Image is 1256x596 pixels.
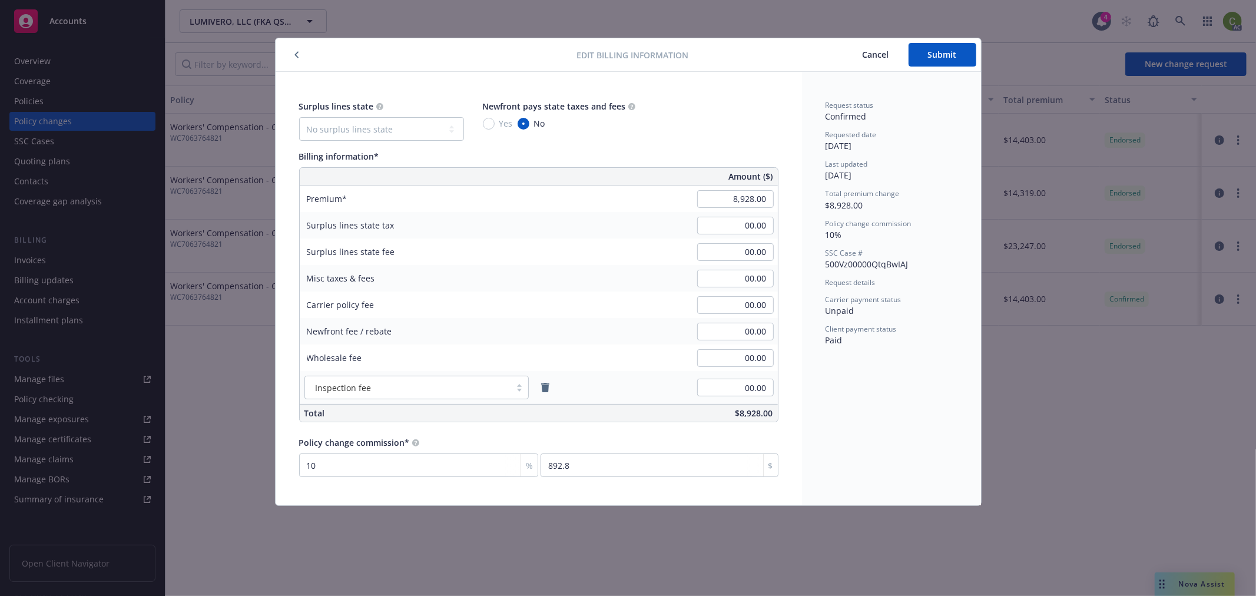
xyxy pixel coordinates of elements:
[826,140,852,151] span: [DATE]
[735,408,773,419] span: $8,928.00
[909,43,976,67] button: Submit
[307,352,362,363] span: Wholesale fee
[534,117,545,130] span: No
[299,101,374,112] span: Surplus lines state
[577,49,689,61] span: Edit billing information
[826,130,877,140] span: Requested date
[826,159,868,169] span: Last updated
[697,379,774,396] input: 0.00
[307,246,395,257] span: Surplus lines state fee
[928,49,957,60] span: Submit
[483,118,495,130] input: Yes
[826,218,912,229] span: Policy change commission
[307,193,347,204] span: Premium
[697,270,774,287] input: 0.00
[299,151,379,162] span: Billing information*
[826,170,852,181] span: [DATE]
[729,170,773,183] span: Amount ($)
[307,299,375,310] span: Carrier policy fee
[307,273,375,284] span: Misc taxes & fees
[316,382,372,394] span: Inspection fee
[826,259,909,270] span: 500Vz00000QtqBwIAJ
[697,217,774,234] input: 0.00
[538,380,552,395] a: remove
[863,49,889,60] span: Cancel
[826,111,867,122] span: Confirmed
[483,101,626,112] span: Newfront pays state taxes and fees
[697,296,774,314] input: 0.00
[826,277,876,287] span: Request details
[768,459,773,472] span: $
[304,408,325,419] span: Total
[518,118,529,130] input: No
[697,349,774,367] input: 0.00
[826,229,842,240] span: 10%
[299,437,410,448] span: Policy change commission*
[307,326,392,337] span: Newfront fee / rebate
[697,190,774,208] input: 0.00
[826,248,863,258] span: SSC Case #
[826,294,902,304] span: Carrier payment status
[826,188,900,198] span: Total premium change
[697,323,774,340] input: 0.00
[826,100,874,110] span: Request status
[311,382,505,394] span: Inspection fee
[307,220,395,231] span: Surplus lines state tax
[499,117,513,130] span: Yes
[843,43,909,67] button: Cancel
[826,324,897,334] span: Client payment status
[526,459,533,472] span: %
[826,200,863,211] span: $8,928.00
[826,335,843,346] span: Paid
[697,243,774,261] input: 0.00
[826,305,854,316] span: Unpaid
